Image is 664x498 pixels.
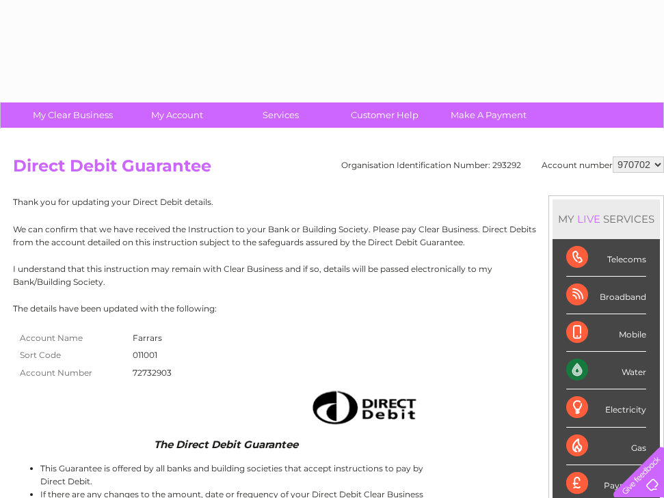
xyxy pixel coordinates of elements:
td: 72732903 [129,364,175,382]
div: Telecoms [566,239,646,277]
a: My Clear Business [16,102,129,128]
th: Account Number [13,364,129,382]
div: Organisation Identification Number: 293292 Account number [341,156,664,173]
div: Electricity [566,389,646,427]
td: Farrars [129,329,175,347]
p: We can confirm that we have received the Instruction to your Bank or Building Society. Please pay... [13,223,664,249]
a: Make A Payment [432,102,545,128]
p: Thank you for updating your Direct Debit details. [13,195,664,208]
td: The Direct Debit Guarantee [13,435,428,454]
p: The details have been updated with the following: [13,302,664,315]
th: Sort Code [13,346,129,364]
td: 011001 [129,346,175,364]
div: Gas [566,428,646,465]
div: Water [566,352,646,389]
div: Broadband [566,277,646,314]
div: Mobile [566,314,646,352]
div: MY SERVICES [553,199,660,238]
p: I understand that this instruction may remain with Clear Business and if so, details will be pass... [13,262,664,288]
a: Services [224,102,337,128]
li: This Guarantee is offered by all banks and building societies that accept instructions to pay by ... [40,462,428,488]
a: My Account [120,102,233,128]
th: Account Name [13,329,129,347]
h2: Direct Debit Guarantee [13,156,664,182]
img: Direct Debit image [300,385,425,430]
div: LIVE [574,212,603,225]
a: Customer Help [328,102,441,128]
